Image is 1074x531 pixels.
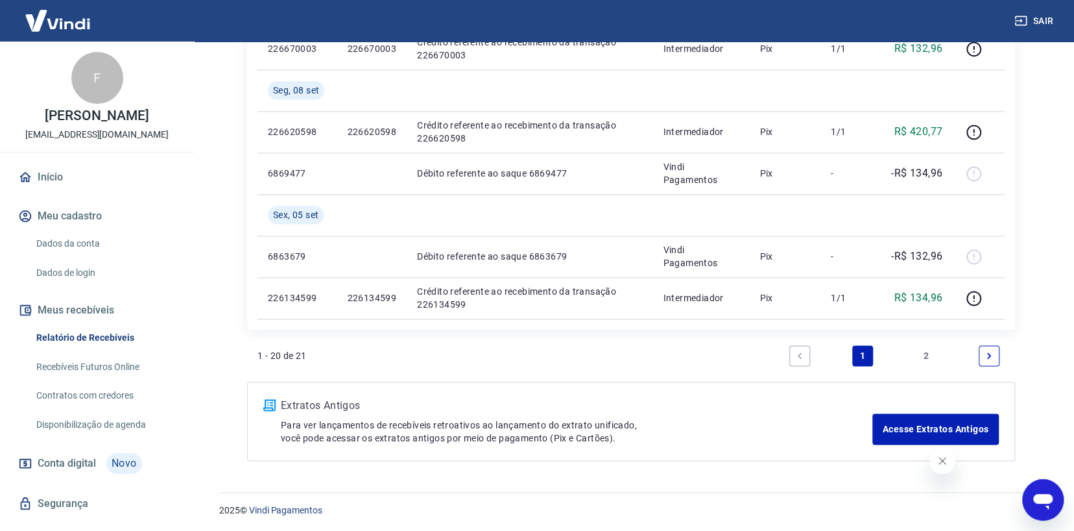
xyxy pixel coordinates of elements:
a: Next page [979,345,999,366]
p: Pix [759,291,810,304]
p: Intermediador [663,291,739,304]
p: Débito referente ao saque 6863679 [417,250,642,263]
p: Intermediador [663,125,739,138]
ul: Pagination [784,340,1005,371]
p: - [831,250,869,263]
span: Novo [106,453,142,474]
a: Início [16,163,178,191]
p: 226134599 [347,291,396,304]
span: Olá! Precisa de ajuda? [8,9,109,19]
p: Extratos Antigos [281,398,872,414]
p: Vindi Pagamentos [663,243,739,269]
p: -R$ 134,96 [891,166,942,181]
button: Sair [1012,9,1058,33]
iframe: Fechar mensagem [929,448,955,474]
p: 1 - 20 de 21 [257,349,307,362]
p: - [831,167,869,180]
img: ícone [263,399,276,411]
p: 6863679 [268,250,326,263]
a: Page 1 is your current page [852,345,873,366]
a: Vindi Pagamentos [249,504,322,515]
p: R$ 420,77 [894,124,943,140]
span: Seg, 08 set [273,84,319,97]
p: -R$ 132,96 [891,249,942,264]
p: Crédito referente ao recebimento da transação 226620598 [417,119,642,145]
a: Dados de login [31,260,178,286]
a: Dados da conta [31,230,178,257]
a: Segurança [16,489,178,518]
a: Contratos com credores [31,382,178,409]
div: F [71,52,123,104]
p: Débito referente ao saque 6869477 [417,167,642,180]
p: Vindi Pagamentos [663,160,739,186]
p: 226620598 [268,125,326,138]
p: 226670003 [347,42,396,55]
a: Previous page [789,345,810,366]
a: Disponibilização de agenda [31,412,178,438]
p: Pix [759,167,810,180]
p: 1/1 [831,125,869,138]
iframe: Botão para abrir a janela de mensagens [1022,479,1064,521]
button: Meu cadastro [16,202,178,230]
p: Pix [759,42,810,55]
p: 2025 © [219,503,1043,517]
p: Pix [759,250,810,263]
span: Sex, 05 set [273,208,318,221]
p: Intermediador [663,42,739,55]
p: 226670003 [268,42,326,55]
a: Relatório de Recebíveis [31,325,178,351]
p: 1/1 [831,42,869,55]
a: Conta digitalNovo [16,448,178,479]
p: 226620598 [347,125,396,138]
p: Crédito referente ao recebimento da transação 226134599 [417,285,642,311]
img: Vindi [16,1,100,40]
p: 1/1 [831,291,869,304]
a: Acesse Extratos Antigos [872,414,999,445]
button: Meus recebíveis [16,296,178,325]
a: Recebíveis Futuros Online [31,354,178,380]
p: 6869477 [268,167,326,180]
p: 226134599 [268,291,326,304]
p: [EMAIL_ADDRESS][DOMAIN_NAME] [25,128,169,142]
p: Crédito referente ao recebimento da transação 226670003 [417,36,642,62]
a: Page 2 [916,345,937,366]
span: Conta digital [38,454,96,473]
p: R$ 132,96 [894,41,943,56]
p: Pix [759,125,810,138]
p: [PERSON_NAME] [45,109,149,123]
p: R$ 134,96 [894,290,943,306]
p: Para ver lançamentos de recebíveis retroativos ao lançamento do extrato unificado, você pode aces... [281,419,872,445]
